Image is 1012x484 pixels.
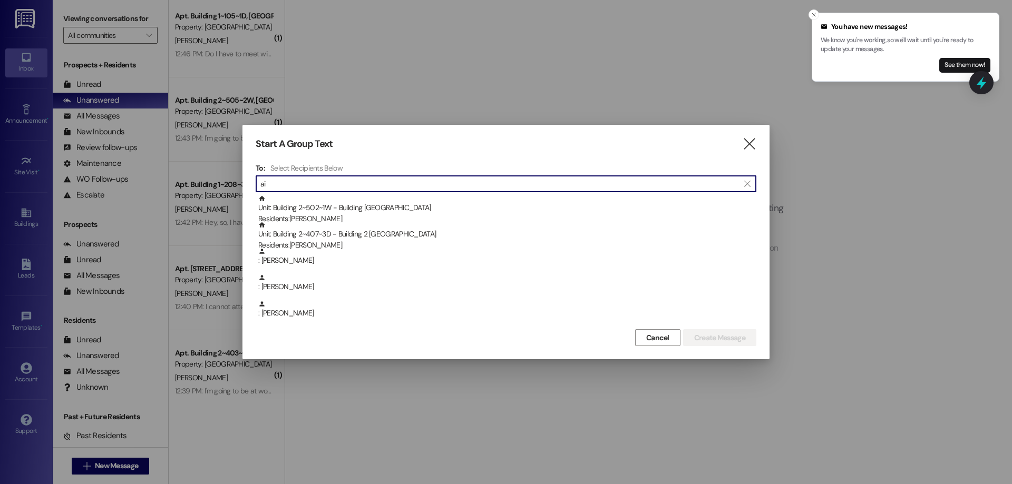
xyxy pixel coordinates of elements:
[256,248,756,274] div: : [PERSON_NAME]
[260,176,739,191] input: Search for any contact or apartment
[256,163,265,173] h3: To:
[646,332,669,343] span: Cancel
[258,274,756,292] div: : [PERSON_NAME]
[256,300,756,327] div: : [PERSON_NAME]
[256,221,756,248] div: Unit: Building 2~407~3D - Building 2 [GEOGRAPHIC_DATA]Residents:[PERSON_NAME]
[258,300,756,319] div: : [PERSON_NAME]
[739,176,756,192] button: Clear text
[742,139,756,150] i: 
[821,22,990,32] div: You have new messages!
[258,195,756,225] div: Unit: Building 2~502~1W - Building [GEOGRAPHIC_DATA]
[256,195,756,221] div: Unit: Building 2~502~1W - Building [GEOGRAPHIC_DATA]Residents:[PERSON_NAME]
[270,163,343,173] h4: Select Recipients Below
[694,332,745,343] span: Create Message
[258,240,756,251] div: Residents: [PERSON_NAME]
[256,138,333,150] h3: Start A Group Text
[635,329,680,346] button: Cancel
[821,36,990,54] p: We know you're working, so we'll wait until you're ready to update your messages.
[258,221,756,251] div: Unit: Building 2~407~3D - Building 2 [GEOGRAPHIC_DATA]
[256,274,756,300] div: : [PERSON_NAME]
[683,329,756,346] button: Create Message
[258,213,756,224] div: Residents: [PERSON_NAME]
[258,248,756,266] div: : [PERSON_NAME]
[744,180,750,188] i: 
[809,9,819,20] button: Close toast
[939,58,990,73] button: See them now!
